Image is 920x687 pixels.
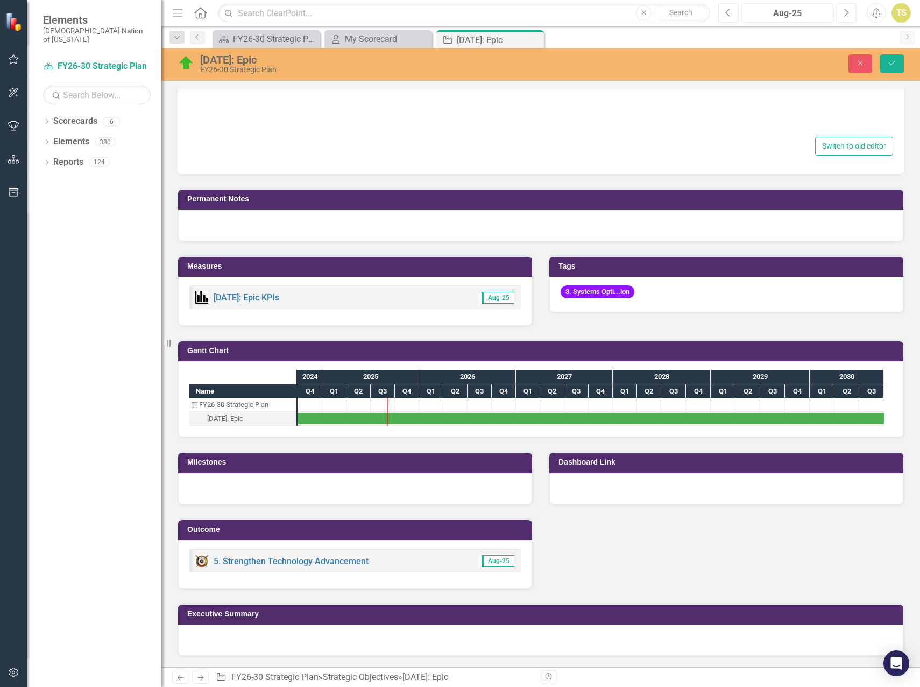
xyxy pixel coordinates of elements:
[218,4,710,23] input: Search ClearPoint...
[322,384,346,398] div: Q1
[43,13,151,26] span: Elements
[686,384,711,398] div: Q4
[810,370,884,384] div: 2030
[187,525,527,534] h3: Outcome
[468,384,492,398] div: Q3
[492,384,516,398] div: Q4
[53,115,97,128] a: Scorecards
[199,398,268,412] div: FY26-30 Strategic Plan
[189,412,296,426] div: Task: Start date: 2024-10-01 End date: 2030-09-30
[53,136,89,148] a: Elements
[613,384,637,398] div: Q1
[189,398,296,412] div: FY26-30 Strategic Plan
[178,54,195,72] img: On Target
[589,384,613,398] div: Q4
[540,384,564,398] div: Q2
[741,3,833,23] button: Aug-25
[516,370,613,384] div: 2027
[891,3,911,23] button: TS
[669,8,692,17] span: Search
[815,137,893,156] button: Switch to old editor
[187,262,527,270] h3: Measures
[5,12,24,31] img: ClearPoint Strategy
[43,26,151,44] small: [DEMOGRAPHIC_DATA] Nation of [US_STATE]
[419,384,443,398] div: Q1
[558,458,898,466] h3: Dashboard Link
[200,66,583,74] div: FY26-30 Strategic Plan
[189,412,296,426] div: 5.2.12: Epic
[443,384,468,398] div: Q2
[661,384,686,398] div: Q3
[613,370,711,384] div: 2028
[195,555,208,567] img: Focus Area
[482,555,514,567] span: Aug-25
[735,384,760,398] div: Q2
[419,370,516,384] div: 2026
[760,384,785,398] div: Q3
[53,156,83,169] a: Reports
[89,158,110,167] div: 124
[187,458,527,466] h3: Milestones
[216,671,533,684] div: » »
[214,556,369,566] a: 5. Strengthen Technology Advancement
[323,672,398,682] a: Strategic Objectives
[189,384,296,398] div: Name
[345,32,429,46] div: My Scorecard
[233,32,317,46] div: FY26-30 Strategic Plan
[785,384,810,398] div: Q4
[215,32,317,46] a: FY26-30 Strategic Plan
[558,262,898,270] h3: Tags
[395,384,419,398] div: Q4
[810,384,834,398] div: Q1
[322,370,419,384] div: 2025
[207,412,243,426] div: [DATE]: Epic
[711,370,810,384] div: 2029
[883,650,909,676] div: Open Intercom Messenger
[43,86,151,104] input: Search Below...
[187,610,898,618] h3: Executive Summary
[516,384,540,398] div: Q1
[561,285,634,299] span: 3. Systems Opti...ion
[214,292,279,303] a: [DATE]: Epic KPIs
[371,384,395,398] div: Q3
[195,291,208,304] img: Performance Management
[43,60,151,73] a: FY26-30 Strategic Plan
[189,398,296,412] div: Task: FY26-30 Strategic Plan Start date: 2024-10-01 End date: 2024-10-02
[103,117,120,126] div: 6
[231,672,319,682] a: FY26-30 Strategic Plan
[200,54,583,66] div: [DATE]: Epic
[834,384,859,398] div: Q2
[327,32,429,46] a: My Scorecard
[711,384,735,398] div: Q1
[482,292,514,304] span: Aug-25
[637,384,661,398] div: Q2
[95,137,116,146] div: 380
[564,384,589,398] div: Q3
[346,384,371,398] div: Q2
[457,33,541,47] div: [DATE]: Epic
[745,7,830,20] div: Aug-25
[402,672,448,682] div: [DATE]: Epic
[298,413,884,424] div: Task: Start date: 2024-10-01 End date: 2030-09-30
[859,384,884,398] div: Q3
[298,370,322,384] div: 2024
[187,347,898,355] h3: Gantt Chart
[298,384,322,398] div: Q4
[187,195,898,203] h3: Permanent Notes
[654,5,707,20] button: Search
